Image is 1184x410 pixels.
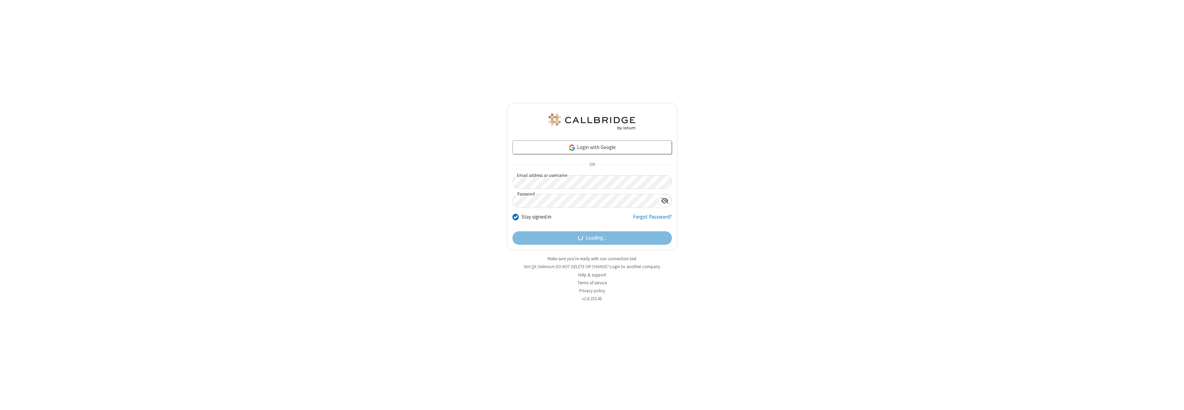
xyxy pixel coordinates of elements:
[578,272,606,278] a: Help & support
[586,160,598,170] span: OR
[610,263,660,270] button: Login to another company
[512,231,672,245] button: Loading...
[633,213,672,226] a: Forgot Password?
[547,114,637,130] img: QA Selenium DO NOT DELETE OR CHANGE
[512,175,672,189] input: Email address or username
[507,263,677,270] li: Not QA Selenium DO NOT DELETE OR CHANGE?
[507,295,677,302] li: v2.6.353.4b
[578,280,607,286] a: Terms of service
[579,288,605,294] a: Privacy policy
[521,213,551,221] label: Stay signed in
[548,256,636,262] a: Make sure you're ready with our connection test
[568,144,576,151] img: google-icon.png
[658,194,672,207] div: Show password
[512,140,672,154] a: Login with Google
[513,194,658,208] input: Password
[586,234,606,242] span: Loading...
